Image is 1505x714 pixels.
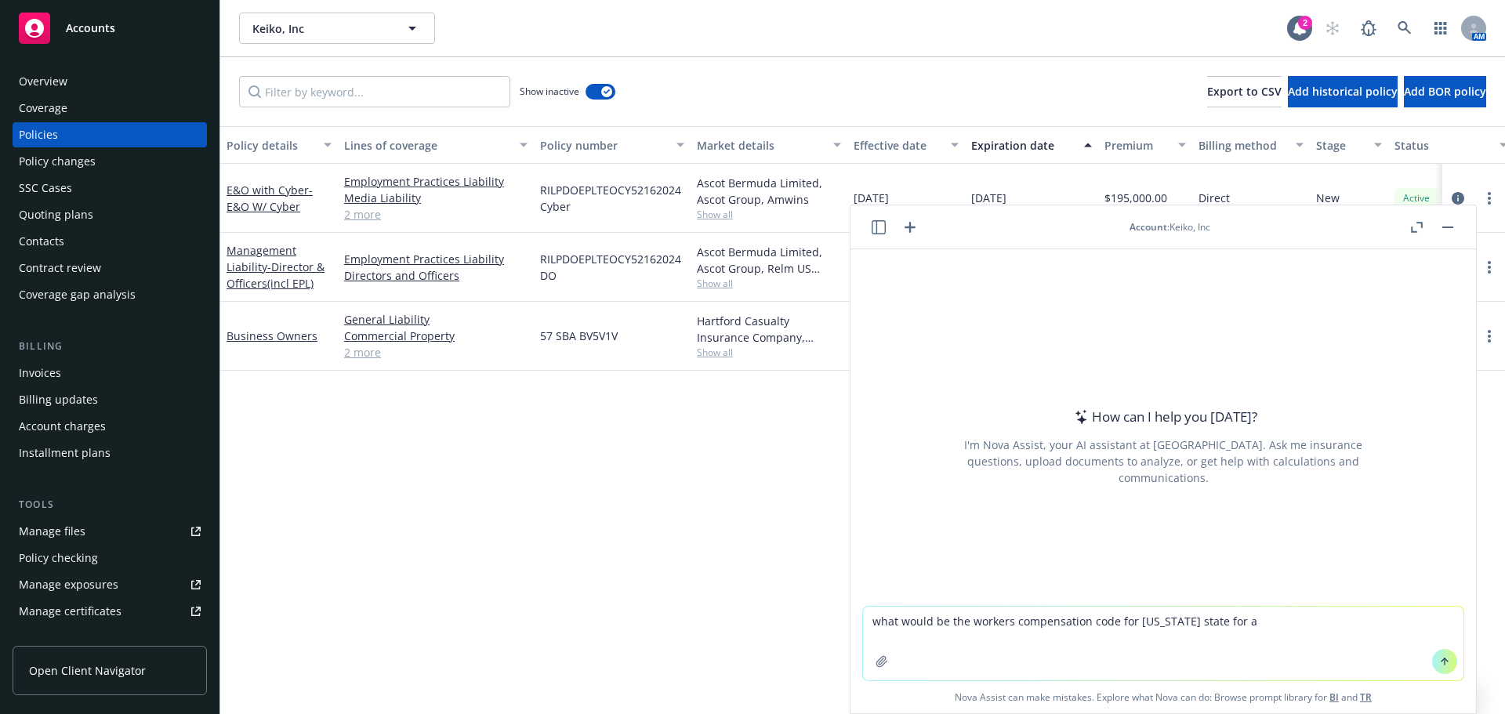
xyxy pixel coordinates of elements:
[1329,690,1339,704] a: BI
[540,137,667,154] div: Policy number
[19,572,118,597] div: Manage exposures
[19,202,93,227] div: Quoting plans
[19,96,67,121] div: Coverage
[344,173,528,190] a: Employment Practices Liability
[13,497,207,513] div: Tools
[19,599,121,624] div: Manage certificates
[697,313,841,346] div: Hartford Casualty Insurance Company, Hartford Insurance Group
[13,176,207,201] a: SSC Cases
[13,361,207,386] a: Invoices
[1310,126,1388,164] button: Stage
[1199,190,1230,206] span: Direct
[1394,137,1490,154] div: Status
[227,259,325,291] span: - Director & Officers(incl EPL)
[19,440,111,466] div: Installment plans
[1288,76,1398,107] button: Add historical policy
[943,437,1384,486] div: I'm Nova Assist, your AI assistant at [GEOGRAPHIC_DATA]. Ask me insurance questions, upload docum...
[227,328,317,343] a: Business Owners
[344,251,528,267] a: Employment Practices Liability
[13,625,207,651] a: Manage claims
[13,519,207,544] a: Manage files
[857,681,1470,713] span: Nova Assist can make mistakes. Explore what Nova can do: Browse prompt library for and
[1480,189,1499,208] a: more
[520,85,579,98] span: Show inactive
[239,13,435,44] button: Keiko, Inc
[854,137,941,154] div: Effective date
[691,126,847,164] button: Market details
[1130,220,1167,234] span: Account
[19,176,72,201] div: SSC Cases
[1360,690,1372,704] a: TR
[1401,191,1432,205] span: Active
[1353,13,1384,44] a: Report a Bug
[540,182,684,215] span: RILPDOEPLTEOCY52162024 Cyber
[344,137,510,154] div: Lines of coverage
[13,387,207,412] a: Billing updates
[1425,13,1456,44] a: Switch app
[19,361,61,386] div: Invoices
[1098,126,1192,164] button: Premium
[19,256,101,281] div: Contract review
[19,519,85,544] div: Manage files
[971,137,1075,154] div: Expiration date
[13,69,207,94] a: Overview
[847,126,965,164] button: Effective date
[13,599,207,624] a: Manage certificates
[1207,76,1282,107] button: Export to CSV
[13,229,207,254] a: Contacts
[697,208,841,221] span: Show all
[344,267,528,284] a: Directors and Officers
[971,190,1006,206] span: [DATE]
[227,183,313,214] span: - E&O W/ Cyber
[965,126,1098,164] button: Expiration date
[697,277,841,290] span: Show all
[13,6,207,50] a: Accounts
[540,328,618,344] span: 57 SBA BV5V1V
[13,256,207,281] a: Contract review
[227,183,313,214] a: E&O with Cyber
[697,244,841,277] div: Ascot Bermuda Limited, Ascot Group, Relm US Insurance Solutions, Amwins
[252,20,388,37] span: Keiko, Inc
[540,251,684,284] span: RILPDOEPLTEOCY52162024 DO
[19,122,58,147] div: Policies
[344,206,528,223] a: 2 more
[220,126,338,164] button: Policy details
[13,339,207,354] div: Billing
[13,282,207,307] a: Coverage gap analysis
[1480,258,1499,277] a: more
[344,311,528,328] a: General Liability
[1404,76,1486,107] button: Add BOR policy
[1288,84,1398,99] span: Add historical policy
[1316,190,1340,206] span: New
[1298,13,1312,27] div: 2
[13,414,207,439] a: Account charges
[13,96,207,121] a: Coverage
[344,344,528,361] a: 2 more
[13,572,207,597] a: Manage exposures
[863,607,1463,680] textarea: what would be the workers compensation code for [US_STATE] state for a
[19,229,64,254] div: Contacts
[697,346,841,359] span: Show all
[1130,220,1210,234] div: : Keiko, Inc
[1316,137,1365,154] div: Stage
[338,126,534,164] button: Lines of coverage
[19,69,67,94] div: Overview
[19,545,98,571] div: Policy checking
[1449,189,1467,208] a: circleInformation
[29,662,146,679] span: Open Client Navigator
[19,387,98,412] div: Billing updates
[19,414,106,439] div: Account charges
[697,137,824,154] div: Market details
[13,122,207,147] a: Policies
[344,328,528,344] a: Commercial Property
[1404,84,1486,99] span: Add BOR policy
[227,137,314,154] div: Policy details
[239,76,510,107] input: Filter by keyword...
[1070,407,1257,427] div: How can I help you [DATE]?
[1104,137,1169,154] div: Premium
[854,190,889,206] span: [DATE]
[227,243,325,291] a: Management Liability
[13,202,207,227] a: Quoting plans
[13,440,207,466] a: Installment plans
